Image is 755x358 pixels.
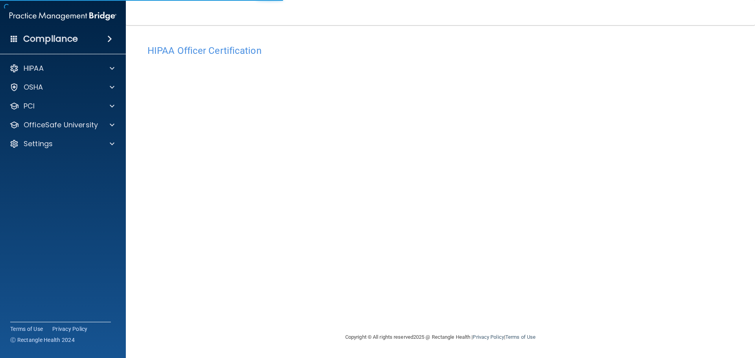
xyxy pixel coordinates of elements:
p: OfficeSafe University [24,120,98,130]
p: HIPAA [24,64,44,73]
div: Copyright © All rights reserved 2025 @ Rectangle Health | | [297,325,584,350]
a: Terms of Use [505,334,536,340]
p: PCI [24,101,35,111]
a: Settings [9,139,114,149]
a: OfficeSafe University [9,120,114,130]
a: Privacy Policy [52,325,88,333]
h4: Compliance [23,33,78,44]
span: Ⓒ Rectangle Health 2024 [10,336,75,344]
a: Terms of Use [10,325,43,333]
a: PCI [9,101,114,111]
a: Privacy Policy [473,334,504,340]
p: OSHA [24,83,43,92]
a: HIPAA [9,64,114,73]
p: Settings [24,139,53,149]
iframe: hipaa-training [147,60,733,316]
h4: HIPAA Officer Certification [147,46,733,56]
a: OSHA [9,83,114,92]
img: PMB logo [9,8,116,24]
